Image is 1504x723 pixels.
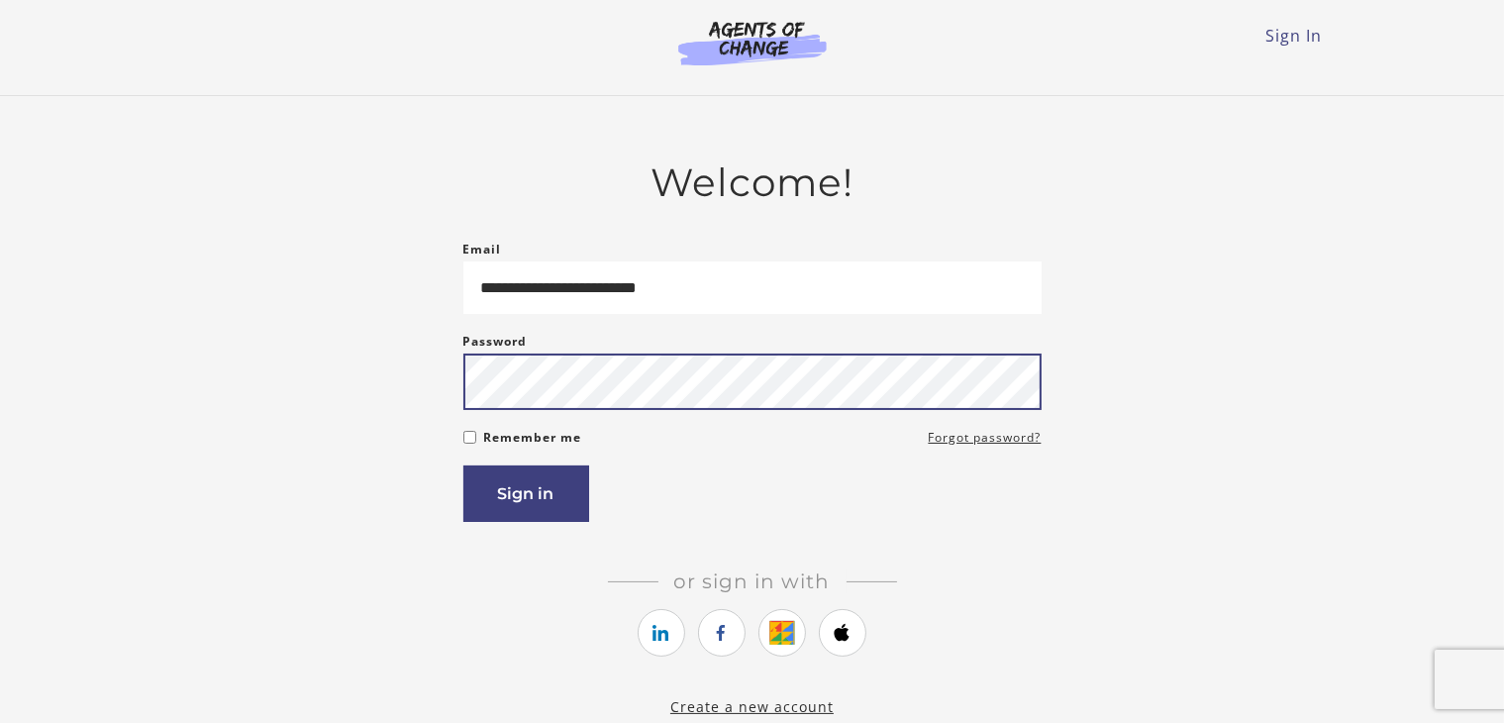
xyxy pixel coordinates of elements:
[484,426,582,450] label: Remember me
[638,609,685,657] a: https://courses.thinkific.com/users/auth/linkedin?ss%5Breferral%5D=&ss%5Buser_return_to%5D=&ss%5B...
[657,20,848,65] img: Agents of Change Logo
[463,238,502,261] label: Email
[819,609,866,657] a: https://courses.thinkific.com/users/auth/apple?ss%5Breferral%5D=&ss%5Buser_return_to%5D=&ss%5Bvis...
[929,426,1042,450] a: Forgot password?
[1266,25,1323,47] a: Sign In
[463,465,589,522] button: Sign in
[463,330,528,354] label: Password
[670,697,834,716] a: Create a new account
[658,569,847,593] span: Or sign in with
[463,159,1042,206] h2: Welcome!
[758,609,806,657] a: https://courses.thinkific.com/users/auth/google?ss%5Breferral%5D=&ss%5Buser_return_to%5D=&ss%5Bvi...
[698,609,746,657] a: https://courses.thinkific.com/users/auth/facebook?ss%5Breferral%5D=&ss%5Buser_return_to%5D=&ss%5B...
